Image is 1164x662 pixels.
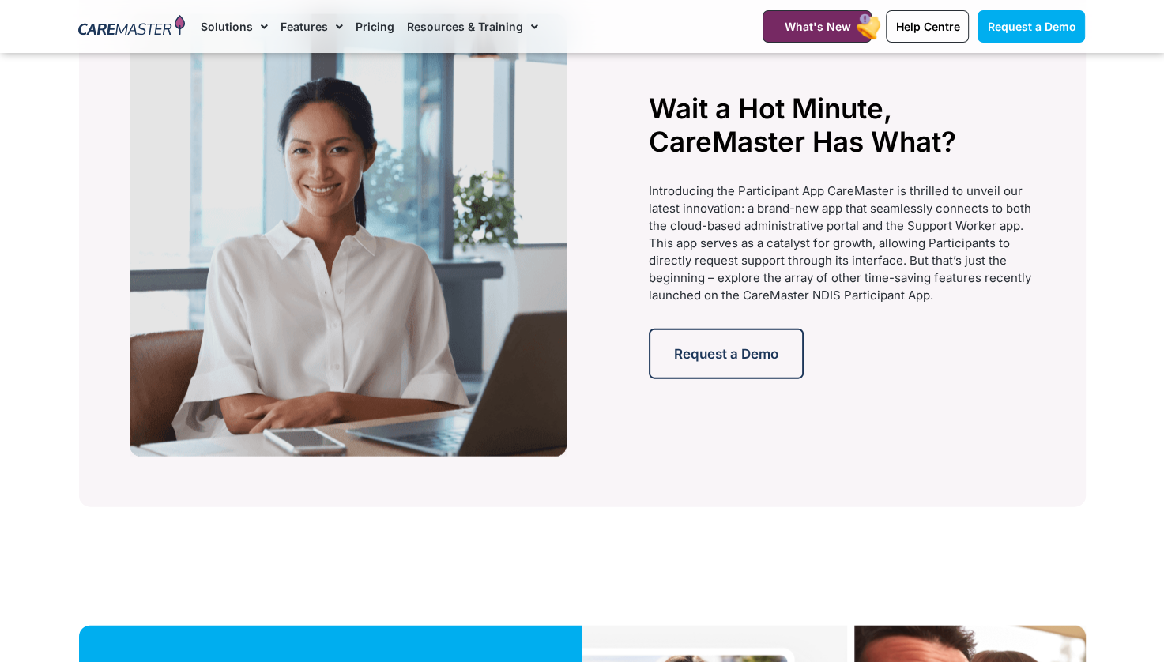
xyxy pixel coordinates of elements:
[130,14,567,457] img: CareMaster's NDIS Support Worker app streamlines workers with calendars, time sheets, and shift m...
[649,329,804,379] a: Request a Demo
[649,92,1034,158] h2: Wait a Hot Minute, CareMaster Has What?
[886,10,969,43] a: Help Centre
[987,20,1075,33] span: Request a Demo
[674,346,778,362] span: Request a Demo
[895,20,959,33] span: Help Centre
[78,15,185,39] img: CareMaster Logo
[784,20,850,33] span: What's New
[763,10,872,43] a: What's New
[649,182,1034,304] div: Introducing the Participant App CareMaster is thrilled to unveil our latest innovation: a brand-n...
[978,10,1085,43] a: Request a Demo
